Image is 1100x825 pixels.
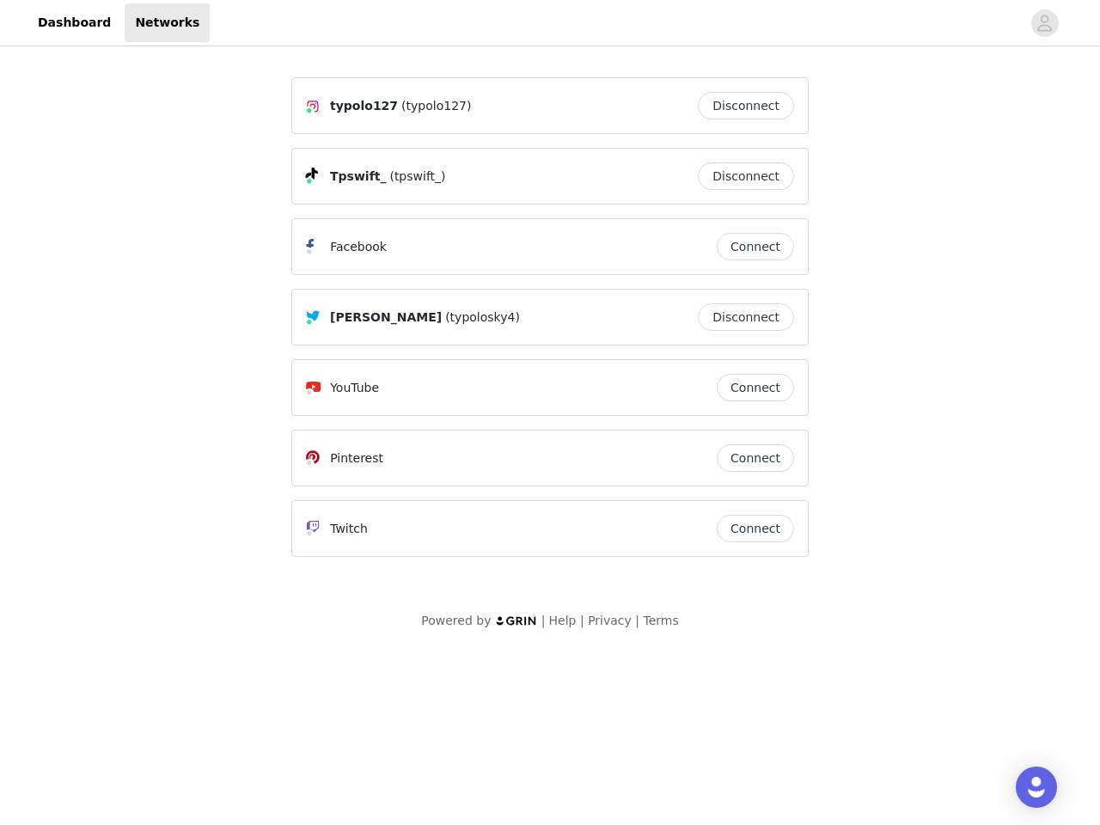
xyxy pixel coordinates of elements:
[588,614,632,627] a: Privacy
[330,379,379,397] p: YouTube
[330,238,387,256] p: Facebook
[330,168,386,186] span: Tpswift_
[330,97,398,115] span: typolo127
[698,303,794,331] button: Disconnect
[717,515,794,542] button: Connect
[330,520,368,538] p: Twitch
[580,614,584,627] span: |
[1016,767,1057,808] div: Open Intercom Messenger
[306,100,320,113] img: Instagram Icon
[643,614,678,627] a: Terms
[389,168,445,186] span: (tpswift_)
[698,162,794,190] button: Disconnect
[401,97,471,115] span: (typolo127)
[717,374,794,401] button: Connect
[421,614,491,627] span: Powered by
[549,614,577,627] a: Help
[698,92,794,119] button: Disconnect
[495,615,538,626] img: logo
[125,3,210,42] a: Networks
[330,449,383,467] p: Pinterest
[541,614,546,627] span: |
[717,444,794,472] button: Connect
[330,309,442,327] span: [PERSON_NAME]
[717,233,794,260] button: Connect
[27,3,121,42] a: Dashboard
[445,309,520,327] span: (typolosky4)
[635,614,639,627] span: |
[1036,9,1053,37] div: avatar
